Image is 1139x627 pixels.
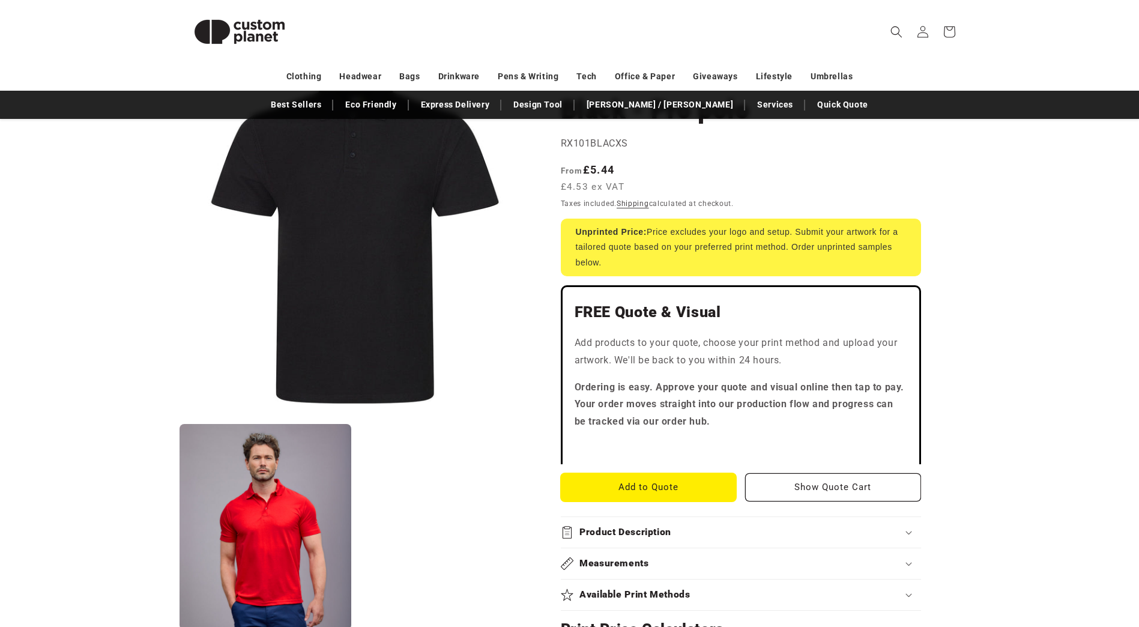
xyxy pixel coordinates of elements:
[498,66,558,87] a: Pens & Writing
[561,180,625,194] span: £4.53 ex VAT
[339,94,402,115] a: Eco Friendly
[286,66,322,87] a: Clothing
[438,66,480,87] a: Drinkware
[575,440,907,452] iframe: Customer reviews powered by Trustpilot
[575,335,907,369] p: Add products to your quote, choose your print method and upload your artwork. We'll be back to yo...
[575,381,905,428] strong: Ordering is easy. Approve your quote and visual online then tap to pay. Your order moves straight...
[575,303,907,322] h2: FREE Quote & Visual
[561,219,921,276] div: Price excludes your logo and setup. Submit your artwork for a tailored quote based on your prefer...
[883,19,910,45] summary: Search
[938,497,1139,627] iframe: Chat Widget
[415,94,496,115] a: Express Delivery
[507,94,569,115] a: Design Tool
[617,199,649,208] a: Shipping
[579,557,649,570] h2: Measurements
[579,589,690,601] h2: Available Print Methods
[561,548,921,579] summary: Measurements
[561,138,629,149] span: RX101BLACXS
[811,94,874,115] a: Quick Quote
[756,66,793,87] a: Lifestyle
[576,66,596,87] a: Tech
[811,66,853,87] a: Umbrellas
[180,5,300,59] img: Custom Planet
[561,163,615,176] strong: £5.44
[339,66,381,87] a: Headwear
[579,526,671,539] h2: Product Description
[399,66,420,87] a: Bags
[693,66,737,87] a: Giveaways
[615,66,675,87] a: Office & Paper
[561,166,583,175] span: From
[581,94,739,115] a: [PERSON_NAME] / [PERSON_NAME]
[745,473,921,501] button: Show Quote Cart
[576,227,647,237] strong: Unprinted Price:
[561,198,921,210] div: Taxes included. calculated at checkout.
[561,580,921,610] summary: Available Print Methods
[561,517,921,548] summary: Product Description
[751,94,799,115] a: Services
[265,94,327,115] a: Best Sellers
[561,473,737,501] button: Add to Quote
